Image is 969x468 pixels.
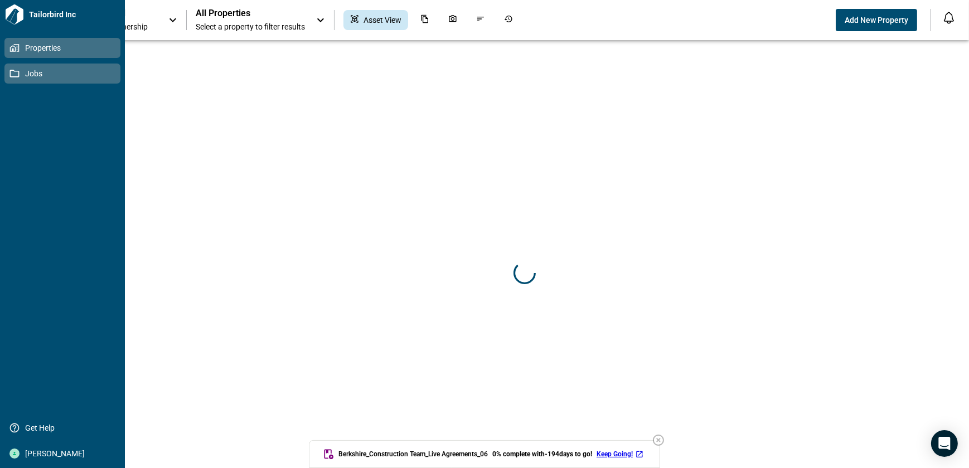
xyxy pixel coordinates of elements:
[20,42,110,53] span: Properties
[497,10,520,30] div: Job History
[4,64,120,84] a: Jobs
[20,422,110,433] span: Get Help
[414,10,436,30] div: Documents
[343,10,408,30] div: Asset View
[845,14,908,26] span: Add New Property
[442,10,464,30] div: Photos
[196,21,305,32] span: Select a property to filter results
[469,10,492,30] div: Issues & Info
[25,9,120,20] span: Tailorbird Inc
[940,9,958,27] button: Open notification feed
[836,9,917,31] button: Add New Property
[20,68,110,79] span: Jobs
[931,430,958,457] div: Open Intercom Messenger
[4,38,120,58] a: Properties
[338,450,488,459] span: Berkshire_Construction Team_Live Agreements_06
[597,450,646,459] a: Keep Going!
[364,14,401,26] span: Asset View
[20,448,110,459] span: [PERSON_NAME]
[196,8,305,19] span: All Properties
[492,450,592,459] span: 0 % complete with -194 days to go!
